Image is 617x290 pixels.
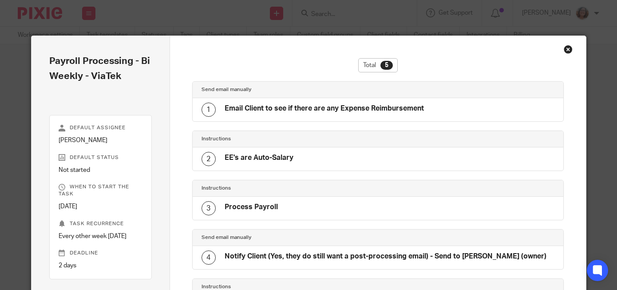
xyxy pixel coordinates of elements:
[59,202,142,211] p: [DATE]
[225,203,278,212] h4: Process Payroll
[59,124,142,131] p: Default assignee
[59,166,142,175] p: Not started
[225,252,546,261] h4: Notify Client (Yes, they do still want a post-processing email) - Send to [PERSON_NAME] (owner)
[202,103,216,117] div: 1
[202,152,216,166] div: 2
[59,183,142,198] p: When to start the task
[59,232,142,241] p: Every other week [DATE]
[202,234,378,241] h4: Send email manually
[202,185,378,192] h4: Instructions
[358,58,398,72] div: Total
[59,136,142,145] p: [PERSON_NAME]
[202,86,378,93] h4: Send email manually
[202,250,216,265] div: 4
[49,54,152,84] h2: Payroll Processing - Bi Weekly - ViaTek
[202,135,378,143] h4: Instructions
[225,153,293,163] h4: EE's are Auto-Salary
[59,220,142,227] p: Task recurrence
[380,61,393,70] div: 5
[59,261,142,270] p: 2 days
[59,250,142,257] p: Deadline
[225,104,424,113] h4: Email Client to see if there are any Expense Reimbursement
[564,45,573,54] div: Close this dialog window
[59,154,142,161] p: Default status
[202,201,216,215] div: 3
